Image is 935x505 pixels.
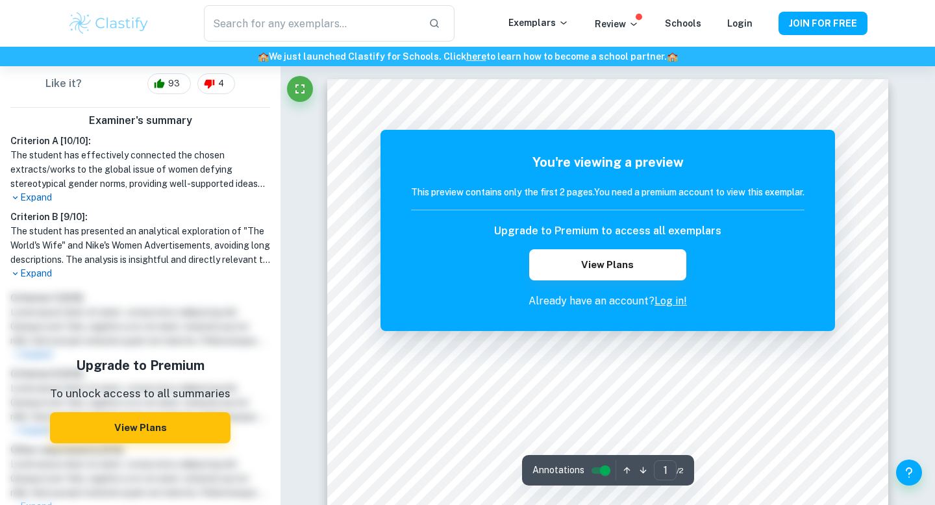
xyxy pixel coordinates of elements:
[411,153,804,172] h5: You're viewing a preview
[3,49,932,64] h6: We just launched Clastify for Schools. Click to learn how to become a school partner.
[287,76,313,102] button: Fullscreen
[529,249,686,280] button: View Plans
[508,16,569,30] p: Exemplars
[466,51,486,62] a: here
[654,295,687,307] a: Log in!
[10,191,270,204] p: Expand
[896,460,922,486] button: Help and Feedback
[45,76,82,92] h6: Like it?
[595,17,639,31] p: Review
[50,412,231,443] button: View Plans
[10,224,270,267] h1: The student has presented an analytical exploration of "The World's Wife" and Nike's Women Advert...
[10,134,270,148] h6: Criterion A [ 10 / 10 ]:
[50,386,231,402] p: To unlock access to all summaries
[494,223,721,239] h6: Upgrade to Premium to access all exemplars
[10,148,270,191] h1: The student has effectively connected the chosen extracts/works to the global issue of women defy...
[10,267,270,280] p: Expand
[197,73,235,94] div: 4
[161,77,187,90] span: 93
[665,18,701,29] a: Schools
[147,73,191,94] div: 93
[532,463,584,477] span: Annotations
[667,51,678,62] span: 🏫
[411,293,804,309] p: Already have an account?
[779,12,867,35] button: JOIN FOR FREE
[10,210,270,224] h6: Criterion B [ 9 / 10 ]:
[258,51,269,62] span: 🏫
[50,356,231,375] h5: Upgrade to Premium
[5,113,275,129] h6: Examiner's summary
[411,185,804,199] h6: This preview contains only the first 2 pages. You need a premium account to view this exemplar.
[68,10,150,36] img: Clastify logo
[677,465,684,476] span: / 2
[204,5,418,42] input: Search for any exemplars...
[211,77,231,90] span: 4
[727,18,753,29] a: Login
